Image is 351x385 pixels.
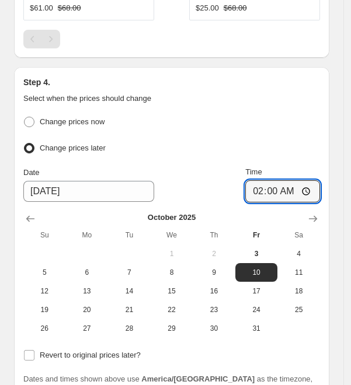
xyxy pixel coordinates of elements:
[151,319,193,338] button: Wednesday October 29 2025
[71,230,104,240] span: Mo
[23,226,66,244] th: Sunday
[151,226,193,244] th: Wednesday
[235,282,278,300] button: Friday October 17 2025
[235,319,278,338] button: Friday October 31 2025
[224,3,247,12] span: $68.00
[245,180,320,202] input: 12:00
[193,282,235,300] button: Thursday October 16 2025
[113,268,146,277] span: 7
[21,209,40,228] button: Show previous month, September 2025
[151,300,193,319] button: Wednesday October 22 2025
[28,324,61,333] span: 26
[28,230,61,240] span: Su
[30,3,53,12] span: $61.00
[197,324,231,333] span: 30
[197,305,231,314] span: 23
[141,374,255,383] b: America/[GEOGRAPHIC_DATA]
[28,305,61,314] span: 19
[151,282,193,300] button: Wednesday October 15 2025
[304,209,322,228] button: Show next month, November 2025
[71,324,104,333] span: 27
[277,244,320,263] button: Saturday October 4 2025
[66,226,109,244] th: Monday
[28,286,61,296] span: 12
[23,181,154,202] input: 10/3/2025
[240,268,273,277] span: 10
[240,324,273,333] span: 31
[277,282,320,300] button: Saturday October 18 2025
[155,230,189,240] span: We
[240,230,273,240] span: Fr
[108,300,151,319] button: Tuesday October 21 2025
[66,300,109,319] button: Monday October 20 2025
[71,286,104,296] span: 13
[23,300,66,319] button: Sunday October 19 2025
[277,263,320,282] button: Saturday October 11 2025
[282,305,315,314] span: 25
[240,249,273,258] span: 3
[23,76,320,88] h2: Step 4.
[155,305,189,314] span: 22
[282,230,315,240] span: Sa
[71,305,104,314] span: 20
[23,319,66,338] button: Sunday October 26 2025
[23,93,320,104] p: Select when the prices should change
[108,282,151,300] button: Tuesday October 14 2025
[277,300,320,319] button: Saturday October 25 2025
[282,249,315,258] span: 4
[40,143,106,152] span: Change prices later
[66,263,109,282] button: Monday October 6 2025
[197,268,231,277] span: 9
[193,319,235,338] button: Thursday October 30 2025
[108,319,151,338] button: Tuesday October 28 2025
[23,263,66,282] button: Sunday October 5 2025
[23,30,60,48] nav: Pagination
[235,244,278,263] button: Today Friday October 3 2025
[113,230,146,240] span: Tu
[196,3,219,12] span: $25.00
[151,244,193,263] button: Wednesday October 1 2025
[197,286,231,296] span: 16
[240,305,273,314] span: 24
[235,226,278,244] th: Friday
[28,268,61,277] span: 5
[113,324,146,333] span: 28
[235,300,278,319] button: Friday October 24 2025
[155,268,189,277] span: 8
[40,351,141,359] span: Revert to original prices later?
[58,3,81,12] span: $68.00
[113,286,146,296] span: 14
[197,230,231,240] span: Th
[108,226,151,244] th: Tuesday
[193,244,235,263] button: Thursday October 2 2025
[197,249,231,258] span: 2
[193,300,235,319] button: Thursday October 23 2025
[66,319,109,338] button: Monday October 27 2025
[277,226,320,244] th: Saturday
[240,286,273,296] span: 17
[193,263,235,282] button: Thursday October 9 2025
[282,268,315,277] span: 11
[23,282,66,300] button: Sunday October 12 2025
[245,167,262,176] span: Time
[23,168,39,177] span: Date
[71,268,104,277] span: 6
[66,282,109,300] button: Monday October 13 2025
[193,226,235,244] th: Thursday
[108,263,151,282] button: Tuesday October 7 2025
[155,324,189,333] span: 29
[151,263,193,282] button: Wednesday October 8 2025
[282,286,315,296] span: 18
[113,305,146,314] span: 21
[235,263,278,282] button: Friday October 10 2025
[40,117,105,126] span: Change prices now
[155,286,189,296] span: 15
[155,249,189,258] span: 1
